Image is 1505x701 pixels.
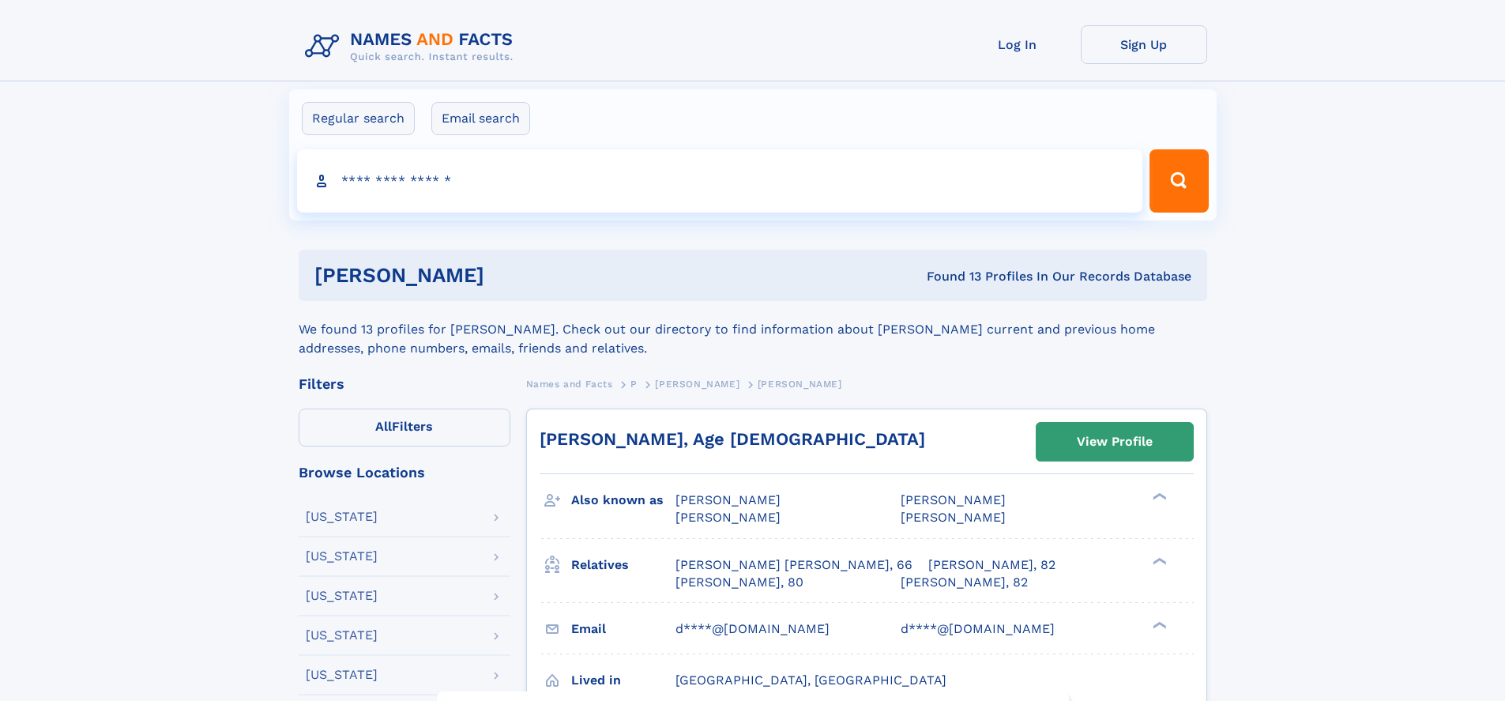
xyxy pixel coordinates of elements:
[675,492,781,507] span: [PERSON_NAME]
[1149,492,1168,502] div: ❯
[299,465,510,480] div: Browse Locations
[431,102,530,135] label: Email search
[571,487,675,514] h3: Also known as
[571,667,675,694] h3: Lived in
[901,510,1006,525] span: [PERSON_NAME]
[1149,556,1168,566] div: ❯
[302,102,415,135] label: Regular search
[540,429,925,449] a: [PERSON_NAME], Age [DEMOGRAPHIC_DATA]
[901,574,1028,591] a: [PERSON_NAME], 82
[571,552,675,579] h3: Relatives
[1081,25,1207,64] a: Sign Up
[1077,424,1153,460] div: View Profile
[675,556,912,574] a: [PERSON_NAME] [PERSON_NAME], 66
[306,629,378,642] div: [US_STATE]
[655,374,739,394] a: [PERSON_NAME]
[571,616,675,643] h3: Email
[299,409,510,447] label: Filters
[901,492,1006,507] span: [PERSON_NAME]
[1149,149,1208,213] button: Search Button
[314,266,705,285] h1: [PERSON_NAME]
[655,379,739,390] span: [PERSON_NAME]
[675,673,946,688] span: [GEOGRAPHIC_DATA], [GEOGRAPHIC_DATA]
[299,301,1207,358] div: We found 13 profiles for [PERSON_NAME]. Check out our directory to find information about [PERSON...
[928,556,1055,574] a: [PERSON_NAME], 82
[297,149,1143,213] input: search input
[758,379,842,390] span: [PERSON_NAME]
[954,25,1081,64] a: Log In
[1149,620,1168,630] div: ❯
[306,590,378,602] div: [US_STATE]
[705,268,1191,285] div: Found 13 Profiles In Our Records Database
[675,510,781,525] span: [PERSON_NAME]
[306,550,378,563] div: [US_STATE]
[299,377,510,391] div: Filters
[375,419,392,434] span: All
[526,374,613,394] a: Names and Facts
[675,574,803,591] a: [PERSON_NAME], 80
[630,379,638,390] span: P
[1037,423,1193,461] a: View Profile
[306,669,378,681] div: [US_STATE]
[299,25,526,68] img: Logo Names and Facts
[630,374,638,394] a: P
[306,511,378,523] div: [US_STATE]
